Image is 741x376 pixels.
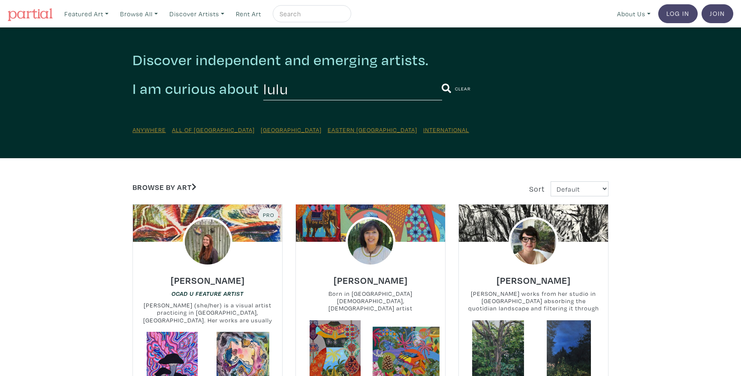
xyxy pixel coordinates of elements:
[133,182,196,192] a: Browse by Art
[613,5,654,23] a: About Us
[166,5,228,23] a: Discover Artists
[334,272,408,282] a: [PERSON_NAME]
[172,289,244,298] a: OCAD U Feature Artist
[232,5,265,23] a: Rent Art
[702,4,733,23] a: Join
[279,9,343,19] input: Search
[529,184,545,194] span: Sort
[328,126,417,134] a: Eastern [GEOGRAPHIC_DATA]
[459,290,608,313] small: [PERSON_NAME] works from her studio in [GEOGRAPHIC_DATA] absorbing the quotidian landscape and fi...
[658,4,698,23] a: Log In
[423,126,469,134] a: International
[346,217,395,267] img: phpThumb.php
[261,126,322,134] a: [GEOGRAPHIC_DATA]
[60,5,112,23] a: Featured Art
[133,51,608,69] h2: Discover independent and emerging artists.
[133,126,166,134] a: Anywhere
[116,5,162,23] a: Browse All
[171,272,245,282] a: [PERSON_NAME]
[509,217,558,267] img: phpThumb.php
[172,290,244,297] em: OCAD U Feature Artist
[172,126,255,134] a: All of [GEOGRAPHIC_DATA]
[262,211,274,218] span: Pro
[133,301,282,324] small: [PERSON_NAME] (she/her) is a visual artist practicing in [GEOGRAPHIC_DATA], [GEOGRAPHIC_DATA]. He...
[497,274,571,286] h6: [PERSON_NAME]
[455,85,471,92] small: Clear
[183,217,232,267] img: phpThumb.php
[334,274,408,286] h6: [PERSON_NAME]
[133,79,259,98] h2: I am curious about
[171,274,245,286] h6: [PERSON_NAME]
[497,272,571,282] a: [PERSON_NAME]
[455,84,471,93] a: Clear
[296,290,445,313] small: Born in [GEOGRAPHIC_DATA] [DEMOGRAPHIC_DATA], [DEMOGRAPHIC_DATA] artist [PERSON_NAME] is based in...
